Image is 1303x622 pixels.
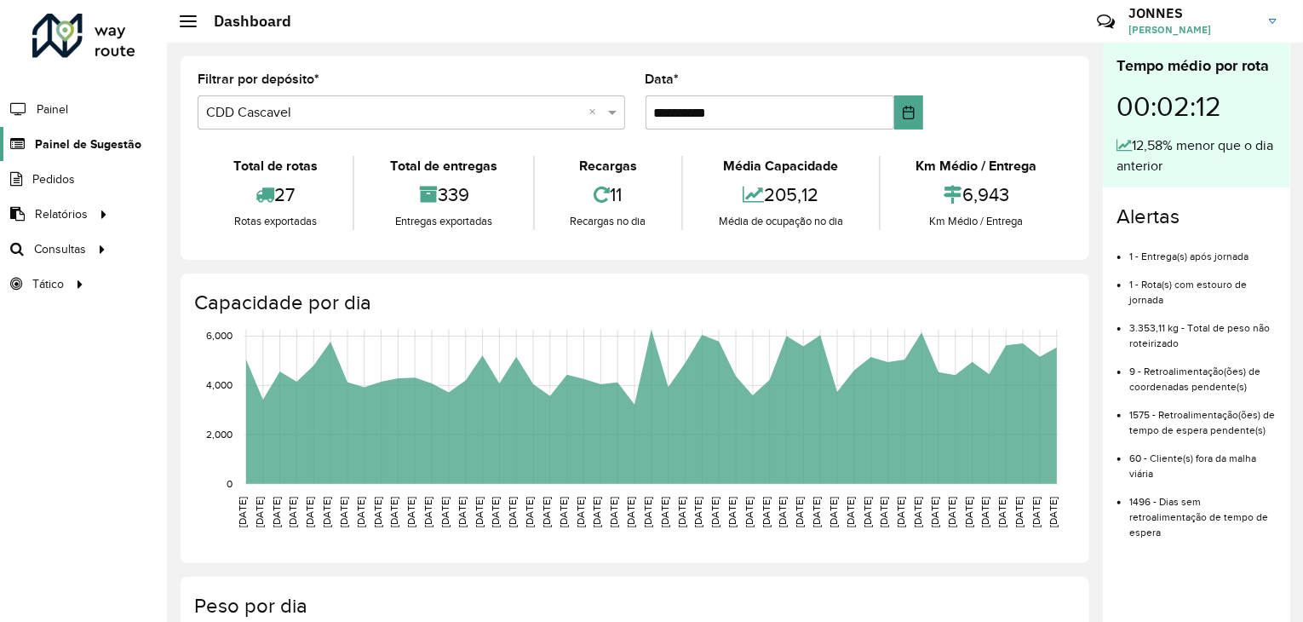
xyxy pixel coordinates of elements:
text: [DATE] [1048,497,1059,527]
button: Choose Date [894,95,923,130]
text: [DATE] [709,497,720,527]
li: 60 - Cliente(s) fora da malha viária [1129,438,1277,481]
text: [DATE] [726,497,738,527]
span: Pedidos [32,170,75,188]
div: Média de ocupação no dia [687,213,874,230]
div: Recargas [539,156,677,176]
text: [DATE] [355,497,366,527]
div: 27 [202,176,348,213]
text: [DATE] [946,497,957,527]
text: [DATE] [541,497,552,527]
text: [DATE] [997,497,1008,527]
text: [DATE] [912,497,923,527]
text: [DATE] [271,497,282,527]
div: Rotas exportadas [202,213,348,230]
li: 9 - Retroalimentação(ões) de coordenadas pendente(s) [1129,351,1277,395]
span: [PERSON_NAME] [1128,22,1256,37]
span: Painel [37,101,68,118]
text: [DATE] [321,497,332,527]
text: 0 [227,478,232,489]
div: Km Médio / Entrega [885,156,1068,176]
text: [DATE] [254,497,265,527]
text: [DATE] [693,497,704,527]
text: [DATE] [287,497,298,527]
a: Contato Rápido [1088,3,1124,40]
text: [DATE] [963,497,974,527]
label: Filtrar por depósito [198,69,319,89]
div: 00:02:12 [1116,78,1277,135]
span: Tático [32,275,64,293]
text: [DATE] [422,497,433,527]
text: [DATE] [524,497,535,527]
h3: JONNES [1128,5,1256,21]
text: 6,000 [206,331,232,342]
text: [DATE] [338,497,349,527]
li: 1575 - Retroalimentação(ões) de tempo de espera pendente(s) [1129,395,1277,438]
div: 205,12 [687,176,874,213]
text: [DATE] [405,497,416,527]
text: [DATE] [304,497,315,527]
text: [DATE] [507,497,518,527]
div: Recargas no dia [539,213,677,230]
span: Clear all [589,102,604,123]
text: [DATE] [862,497,873,527]
text: [DATE] [456,497,468,527]
label: Data [646,69,680,89]
div: 12,58% menor que o dia anterior [1116,135,1277,176]
div: 11 [539,176,677,213]
div: Entregas exportadas [359,213,528,230]
h4: Alertas [1116,204,1277,229]
text: [DATE] [879,497,890,527]
div: 339 [359,176,528,213]
text: [DATE] [558,497,569,527]
span: Consultas [34,240,86,258]
h4: Peso por dia [194,594,1072,619]
text: [DATE] [929,497,940,527]
text: [DATE] [896,497,907,527]
text: [DATE] [980,497,991,527]
h4: Capacidade por dia [194,291,1072,315]
text: [DATE] [743,497,755,527]
div: Km Médio / Entrega [885,213,1068,230]
text: 2,000 [206,429,232,440]
text: [DATE] [659,497,670,527]
text: [DATE] [1013,497,1025,527]
div: 6,943 [885,176,1068,213]
div: Tempo médio por rota [1116,55,1277,78]
text: [DATE] [625,497,636,527]
li: 3.353,11 kg - Total de peso não roteirizado [1129,308,1277,351]
text: [DATE] [575,497,586,527]
span: Relatórios [35,205,88,223]
li: 1496 - Dias sem retroalimentação de tempo de espera [1129,481,1277,540]
text: [DATE] [388,497,399,527]
text: [DATE] [474,497,485,527]
span: Painel de Sugestão [35,135,141,153]
text: [DATE] [795,497,806,527]
text: [DATE] [439,497,451,527]
div: Total de entregas [359,156,528,176]
h2: Dashboard [197,12,291,31]
text: [DATE] [642,497,653,527]
div: Total de rotas [202,156,348,176]
text: [DATE] [1030,497,1042,527]
text: [DATE] [761,497,772,527]
text: [DATE] [828,497,839,527]
text: [DATE] [372,497,383,527]
text: [DATE] [676,497,687,527]
text: [DATE] [490,497,501,527]
li: 1 - Entrega(s) após jornada [1129,236,1277,264]
text: [DATE] [591,497,602,527]
li: 1 - Rota(s) com estouro de jornada [1129,264,1277,308]
text: 4,000 [206,380,232,391]
text: [DATE] [778,497,789,527]
text: [DATE] [811,497,822,527]
text: [DATE] [608,497,619,527]
text: [DATE] [237,497,248,527]
div: Média Capacidade [687,156,874,176]
text: [DATE] [845,497,856,527]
